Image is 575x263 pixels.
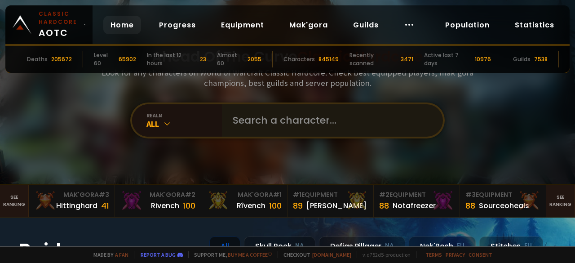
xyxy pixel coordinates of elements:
[513,55,531,63] div: Guilds
[469,251,492,258] a: Consent
[349,51,397,67] div: Recently scanned
[319,236,405,256] div: Defias Pillager
[379,190,389,199] span: # 2
[115,185,201,217] a: Mak'Gora#2Rivench100
[185,190,195,199] span: # 2
[293,200,303,212] div: 89
[475,55,491,63] div: 10976
[465,190,476,199] span: # 3
[88,251,128,258] span: Made by
[237,200,265,211] div: Rîvench
[209,236,240,256] div: All
[438,16,497,34] a: Population
[282,16,335,34] a: Mak'gora
[201,185,287,217] a: Mak'Gora#1Rîvench100
[293,190,368,200] div: Equipment
[465,200,475,212] div: 88
[248,55,261,63] div: 2055
[51,55,72,63] div: 205672
[183,200,195,212] div: 100
[188,251,272,258] span: Support me,
[479,200,529,211] div: Sourceoheals
[99,190,109,199] span: # 3
[98,67,477,88] h3: Look for any characters on World of Warcraft Classic Hardcore. Check best equipped players, mak'g...
[425,251,442,258] a: Terms
[401,55,413,63] div: 3471
[457,241,464,250] small: EU
[120,190,195,200] div: Mak'Gora
[39,10,80,40] span: AOTC
[217,51,244,67] div: Almost 60
[283,55,315,63] div: Characters
[214,16,271,34] a: Equipment
[312,251,351,258] a: [DOMAIN_NAME]
[346,16,386,34] a: Guilds
[546,185,575,217] a: Seeranking
[306,200,367,211] div: [PERSON_NAME]
[146,112,222,119] div: realm
[287,185,374,217] a: #1Equipment89[PERSON_NAME]
[141,251,176,258] a: Report a bug
[374,185,460,217] a: #2Equipment88Notafreezer
[94,51,115,67] div: Level 60
[446,251,465,258] a: Privacy
[479,236,543,256] div: Stitches
[56,200,97,211] div: Hittinghard
[465,190,540,200] div: Equipment
[228,251,272,258] a: Buy me a coffee
[115,251,128,258] a: a fan
[200,55,206,63] div: 23
[385,241,394,250] small: NA
[424,51,471,67] div: Active last 7 days
[152,16,203,34] a: Progress
[27,55,48,63] div: Deaths
[5,5,93,44] a: Classic HardcoreAOTC
[393,200,436,211] div: Notafreezer
[103,16,141,34] a: Home
[29,185,115,217] a: Mak'Gora#3Hittinghard41
[269,200,282,212] div: 100
[227,104,432,137] input: Search a character...
[295,241,304,250] small: NA
[293,190,301,199] span: # 1
[147,51,196,67] div: In the last 12 hours
[379,200,389,212] div: 88
[101,200,109,212] div: 41
[278,251,351,258] span: Checkout
[34,190,109,200] div: Mak'Gora
[508,16,562,34] a: Statistics
[119,55,136,63] div: 65902
[379,190,454,200] div: Equipment
[534,55,548,63] div: 7538
[207,190,282,200] div: Mak'Gora
[244,236,315,256] div: Skull Rock
[409,236,476,256] div: Nek'Rosh
[146,119,222,129] div: All
[39,10,80,26] small: Classic Hardcore
[273,190,282,199] span: # 1
[357,251,411,258] span: v. d752d5 - production
[318,55,339,63] div: 845149
[151,200,179,211] div: Rivench
[524,241,532,250] small: EU
[460,185,546,217] a: #3Equipment88Sourceoheals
